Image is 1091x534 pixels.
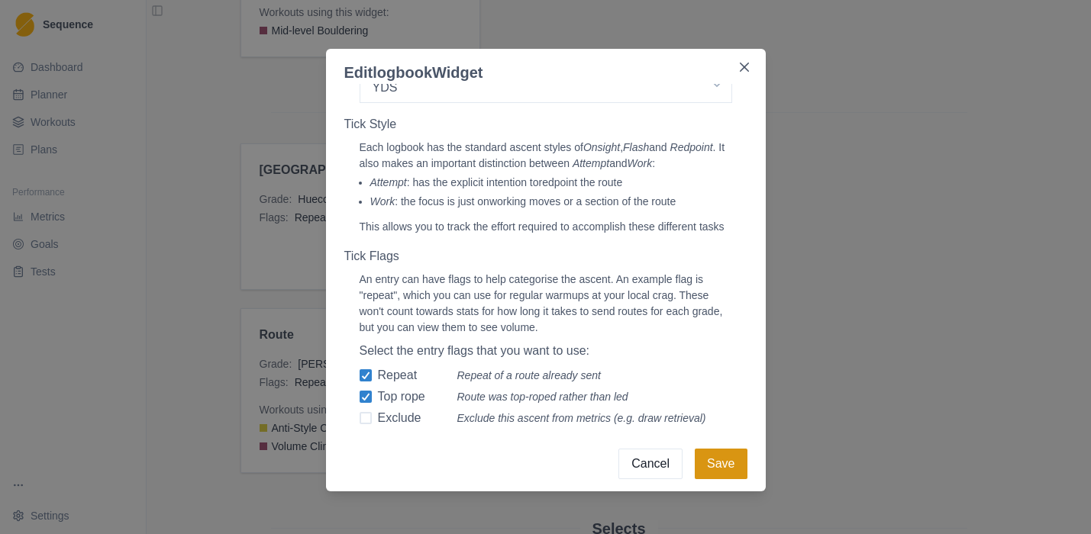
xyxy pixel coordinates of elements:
[627,157,652,169] em: Work
[457,368,601,384] p: Repeat of a route already sent
[573,157,609,169] em: Attempt
[360,336,732,360] p: Select the entry flags that you want to use:
[378,409,421,427] span: Exclude
[378,388,425,406] span: Top rope
[370,195,395,207] em: Work
[670,141,713,153] em: Redpoint
[344,247,738,265] label: Tick Flags
[618,449,683,479] button: Cancel
[370,176,407,188] em: Attempt
[360,213,732,235] p: This allows you to track the effort required to accomplish these different tasks
[326,49,766,84] header: Edit logbook Widget
[457,410,706,426] p: Exclude this ascent from metrics (e.g. draw retrieval)
[360,140,732,172] p: Each logbook has the standard ascent styles of , and . It also makes an important distinction bet...
[695,449,747,479] button: Save
[370,175,732,191] li: : has the explicit intention to redpoint the route
[344,115,738,133] label: Tick Style
[732,55,757,79] button: Close
[378,366,418,384] span: Repeat
[457,389,628,405] p: Route was top-roped rather than led
[370,194,732,210] li: : the focus is just on working moves or a section of the route
[623,141,649,153] em: Flash
[360,272,732,336] p: An entry can have flags to help categorise the ascent. An example flag is "repeat", which you can...
[583,141,620,153] em: Onsight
